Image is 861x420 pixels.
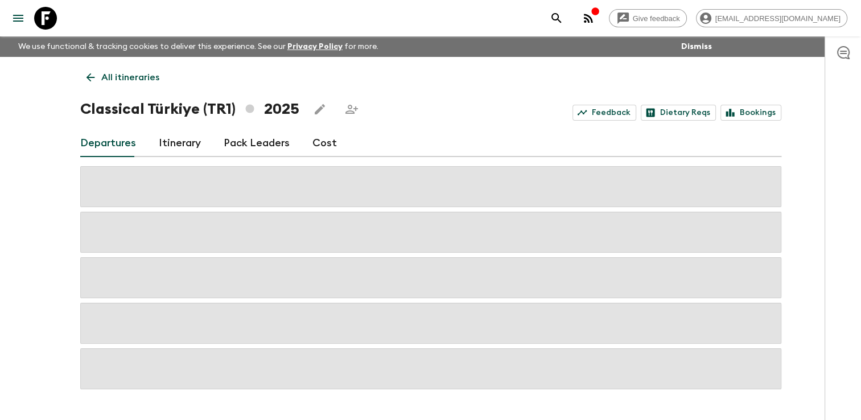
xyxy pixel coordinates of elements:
button: menu [7,7,30,30]
button: search adventures [545,7,568,30]
p: We use functional & tracking cookies to deliver this experience. See our for more. [14,36,383,57]
a: Departures [80,130,136,157]
a: Give feedback [609,9,687,27]
a: Bookings [720,105,781,121]
span: Share this itinerary [340,98,363,121]
div: [EMAIL_ADDRESS][DOMAIN_NAME] [696,9,847,27]
button: Edit this itinerary [308,98,331,121]
a: Dietary Reqs [641,105,716,121]
a: Cost [312,130,337,157]
a: Feedback [572,105,636,121]
span: Give feedback [627,14,686,23]
span: [EMAIL_ADDRESS][DOMAIN_NAME] [709,14,847,23]
a: All itineraries [80,66,166,89]
h1: Classical Türkiye (TR1) 2025 [80,98,299,121]
a: Itinerary [159,130,201,157]
a: Pack Leaders [224,130,290,157]
button: Dismiss [678,39,715,55]
a: Privacy Policy [287,43,343,51]
p: All itineraries [101,71,159,84]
